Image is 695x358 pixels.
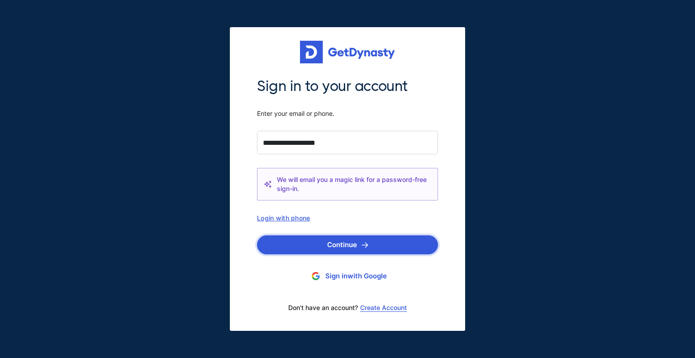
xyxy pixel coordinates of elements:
[277,175,431,193] span: We will email you a magic link for a password-free sign-in.
[257,298,438,317] div: Don’t have an account?
[257,268,438,285] button: Sign inwith Google
[300,41,395,63] img: Get started for free with Dynasty Trust Company
[257,77,438,96] span: Sign in to your account
[257,235,438,254] button: Continue
[257,110,438,118] span: Enter your email or phone.
[360,304,407,311] a: Create Account
[257,214,438,222] div: Login with phone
